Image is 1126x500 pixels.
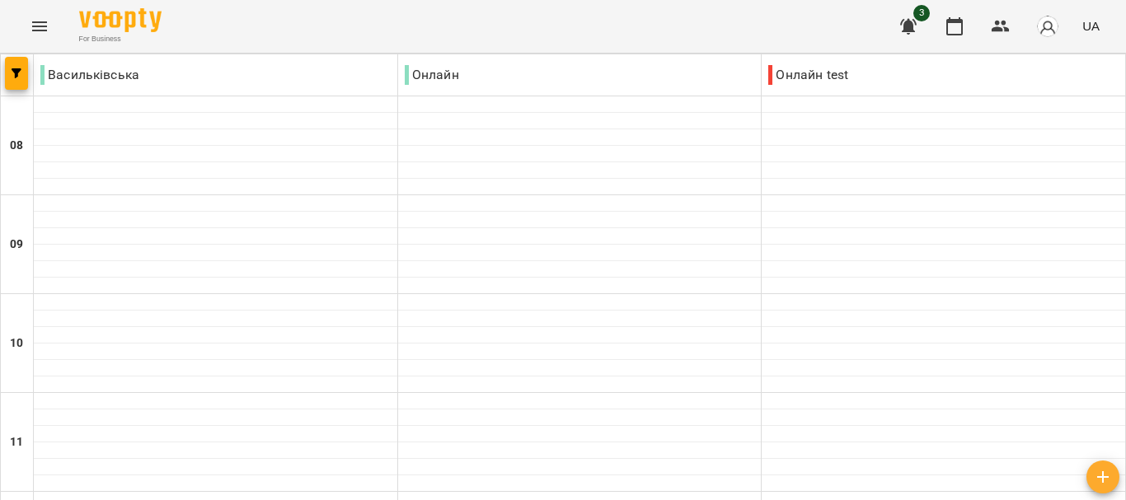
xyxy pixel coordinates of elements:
button: Menu [20,7,59,46]
span: UA [1082,17,1100,35]
h6: 10 [10,334,23,353]
h6: 08 [10,137,23,155]
button: UA [1076,11,1106,41]
p: Онлайн test [768,65,848,85]
p: Онлайн [405,65,459,85]
p: Васильківська [40,65,139,85]
button: Створити урок [1086,460,1119,493]
h6: 11 [10,433,23,451]
span: 3 [913,5,930,21]
h6: 09 [10,236,23,254]
span: For Business [79,34,162,44]
img: Voopty Logo [79,8,162,32]
img: avatar_s.png [1036,15,1059,38]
